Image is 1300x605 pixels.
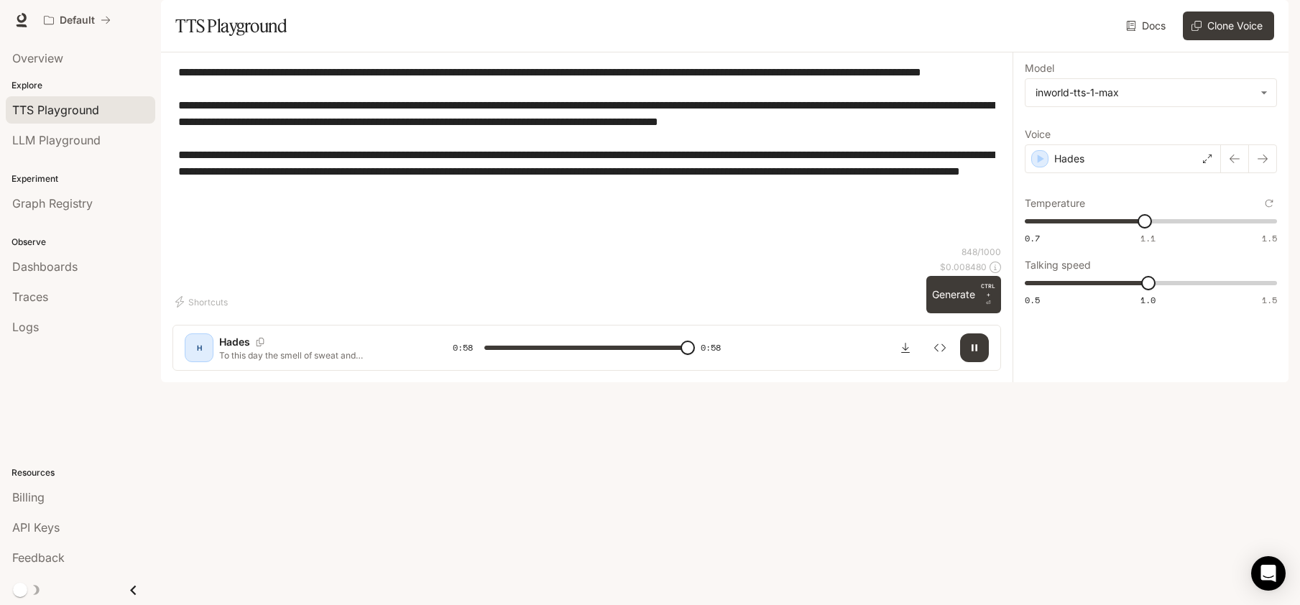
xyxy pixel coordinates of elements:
[453,341,473,355] span: 0:58
[1054,152,1084,166] p: Hades
[701,341,721,355] span: 0:58
[219,335,250,349] p: Hades
[250,338,270,346] button: Copy Voice ID
[1025,294,1040,306] span: 0.5
[1261,195,1277,211] button: Reset to default
[981,282,995,308] p: ⏎
[1262,232,1277,244] span: 1.5
[1251,556,1286,591] div: Open Intercom Messenger
[1262,294,1277,306] span: 1.5
[1025,260,1091,270] p: Talking speed
[926,333,954,362] button: Inspect
[926,276,1001,313] button: GenerateCTRL +⏎
[1025,63,1054,73] p: Model
[1183,11,1274,40] button: Clone Voice
[1025,79,1276,106] div: inworld-tts-1-max
[172,290,234,313] button: Shortcuts
[1025,198,1085,208] p: Temperature
[1025,232,1040,244] span: 0.7
[1025,129,1051,139] p: Voice
[981,282,995,299] p: CTRL +
[37,6,117,34] button: All workspaces
[1140,294,1156,306] span: 1.0
[1123,11,1171,40] a: Docs
[188,336,211,359] div: H
[219,349,418,361] p: To this day the smell of sweat and [DEMOGRAPHIC_DATA] brut odor in the locker room always keys up...
[175,11,287,40] h1: TTS Playground
[1140,232,1156,244] span: 1.1
[1036,86,1253,100] div: inworld-tts-1-max
[60,14,95,27] p: Default
[891,333,920,362] button: Download audio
